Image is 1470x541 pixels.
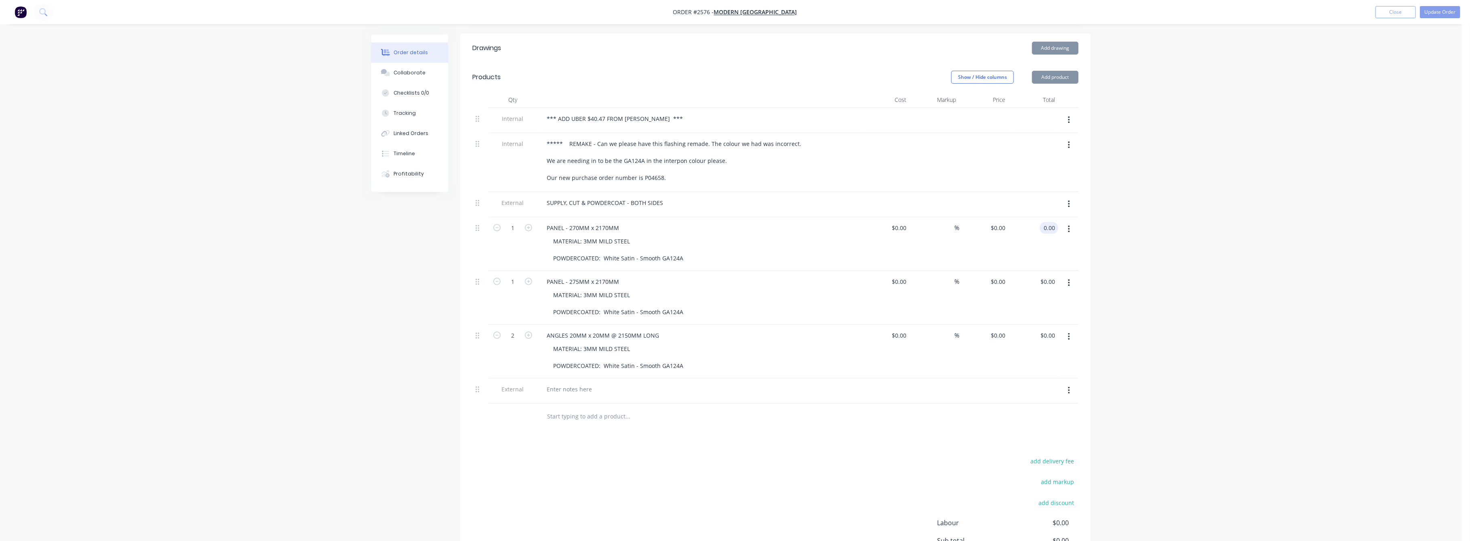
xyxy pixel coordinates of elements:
span: % [954,223,959,232]
span: External [492,199,534,207]
div: Linked Orders [394,130,429,137]
button: add discount [1034,497,1078,508]
span: Order #2576 - [673,8,714,16]
button: Add drawing [1032,42,1078,55]
div: Profitability [394,170,424,178]
span: % [954,277,959,286]
span: Internal [492,114,534,123]
span: Labour [937,518,1009,528]
span: % [954,331,959,340]
button: Linked Orders [371,123,448,144]
div: Products [472,72,501,82]
button: Timeline [371,144,448,164]
div: Drawings [472,43,501,53]
button: Close [1375,6,1416,18]
div: Order details [394,49,428,56]
span: Internal [492,139,534,148]
div: *** ADD UBER $40.47 FROM [PERSON_NAME] *** [540,113,689,125]
button: Order details [371,42,448,63]
div: Cost [860,92,910,108]
div: MATERIAL: 3MM MILD STEEL POWDERCOATED: White Satin - Smooth GA124A [547,289,690,318]
div: ***** REMAKE - Can we please have this flashing remade. The colour we had was incorrect. We are n... [540,138,808,184]
div: PANEL - 270MM x 2170MM [540,222,625,234]
button: Add product [1032,71,1078,84]
input: Start typing to add a product... [547,408,708,425]
div: Qty [489,92,537,108]
span: External [492,385,534,393]
div: ANGLES 20MM x 20MM @ 2150MM LONG [540,330,666,341]
div: Checklists 0/0 [394,89,430,97]
button: add markup [1037,476,1078,487]
div: Collaborate [394,69,426,76]
a: Modern [GEOGRAPHIC_DATA] [714,8,797,16]
div: Total [1009,92,1059,108]
div: SUPPLY, CUT & POWDERCOAT - BOTH SIDES [540,197,670,209]
div: MATERIAL: 3MM MILD STEEL POWDERCOATED: White Satin - Smooth GA124A [547,343,690,372]
span: $0.00 [1009,518,1069,528]
div: Tracking [394,110,416,117]
div: Timeline [394,150,415,157]
div: Markup [910,92,960,108]
div: MATERIAL: 3MM MILD STEEL POWDERCOATED: White Satin - Smooth GA124A [547,235,690,264]
img: Factory [15,6,27,18]
button: Profitability [371,164,448,184]
div: Price [959,92,1009,108]
button: add delivery fee [1026,456,1078,467]
button: Show / Hide columns [951,71,1014,84]
button: Update Order [1420,6,1460,18]
button: Checklists 0/0 [371,83,448,103]
button: Collaborate [371,63,448,83]
div: PANEL - 275MM x 2170MM [540,276,625,287]
button: Tracking [371,103,448,123]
